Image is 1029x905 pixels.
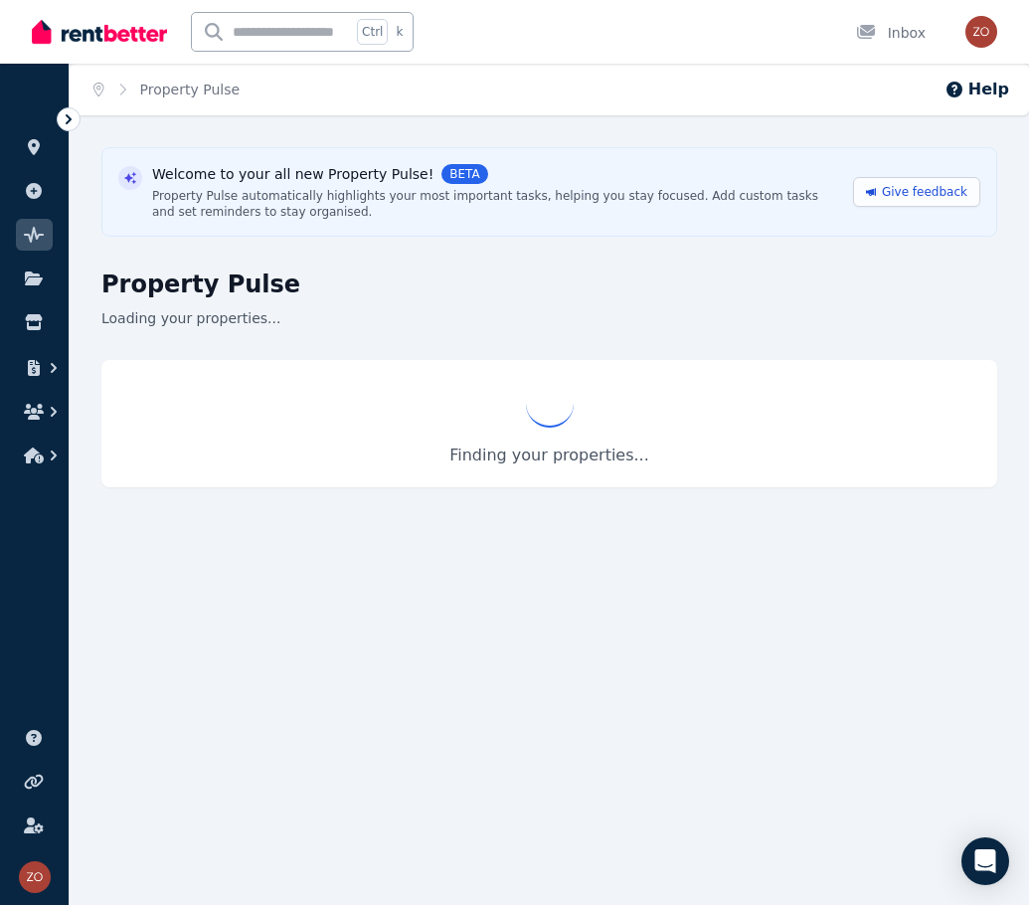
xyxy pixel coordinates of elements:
[396,24,403,40] span: k
[856,23,926,43] div: Inbox
[121,444,977,467] p: Finding your properties...
[140,82,241,97] a: Property Pulse
[944,78,1009,101] button: Help
[70,64,263,115] nav: Breadcrumb
[152,188,821,220] div: Property Pulse automatically highlights your most important tasks, helping you stay focused. Add ...
[357,19,388,45] span: Ctrl
[152,164,433,184] span: Welcome to your all new Property Pulse!
[961,837,1009,885] div: Open Intercom Messenger
[19,861,51,893] img: Zachary Oosthuizen
[853,177,980,207] a: Give feedback
[441,164,487,184] span: BETA
[101,308,997,328] p: Loading your properties...
[32,17,167,47] img: RentBetter
[882,184,967,200] span: Give feedback
[101,269,997,300] h1: Property Pulse
[965,16,997,48] img: Zachary Oosthuizen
